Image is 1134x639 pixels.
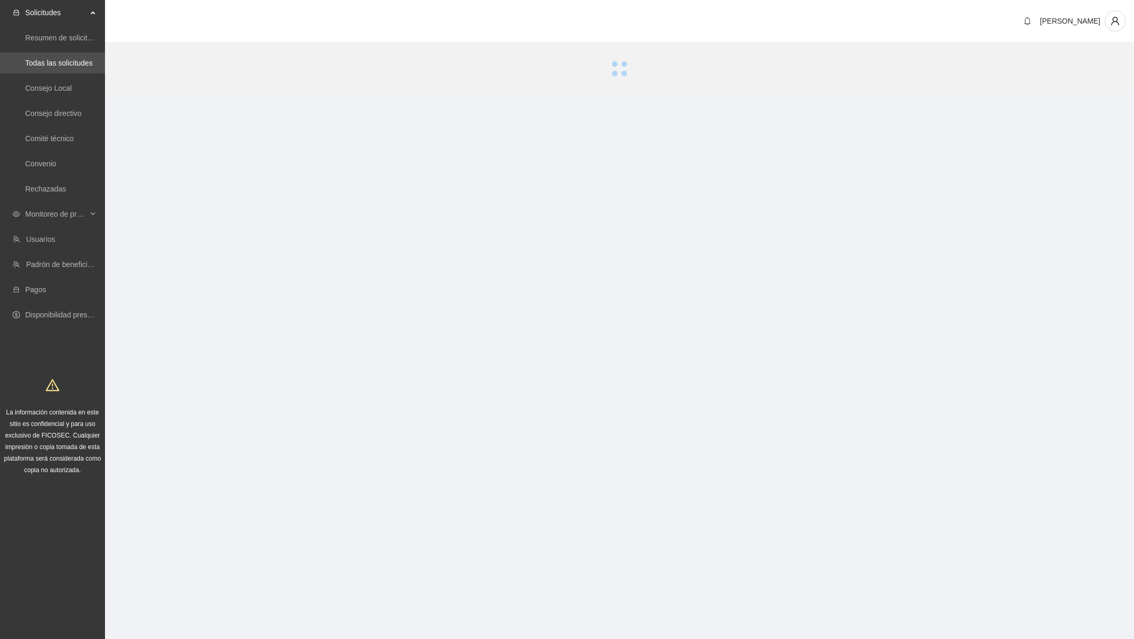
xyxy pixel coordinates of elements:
[1040,17,1100,25] span: [PERSON_NAME]
[25,311,115,319] a: Disponibilidad presupuestal
[4,409,101,474] span: La información contenida en este sitio es confidencial y para uso exclusivo de FICOSEC. Cualquier...
[25,34,143,42] a: Resumen de solicitudes por aprobar
[25,185,66,193] a: Rechazadas
[46,378,59,392] span: warning
[25,134,74,143] a: Comité técnico
[1105,10,1126,31] button: user
[26,260,103,269] a: Padrón de beneficiarios
[25,204,87,225] span: Monitoreo de proyectos
[1105,16,1125,26] span: user
[25,109,81,118] a: Consejo directivo
[1020,17,1035,25] span: bell
[25,2,87,23] span: Solicitudes
[1019,13,1036,29] button: bell
[25,59,92,67] a: Todas las solicitudes
[13,210,20,218] span: eye
[25,285,46,294] a: Pagos
[13,9,20,16] span: inbox
[25,84,72,92] a: Consejo Local
[25,159,56,168] a: Convenio
[26,235,55,243] a: Usuarios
